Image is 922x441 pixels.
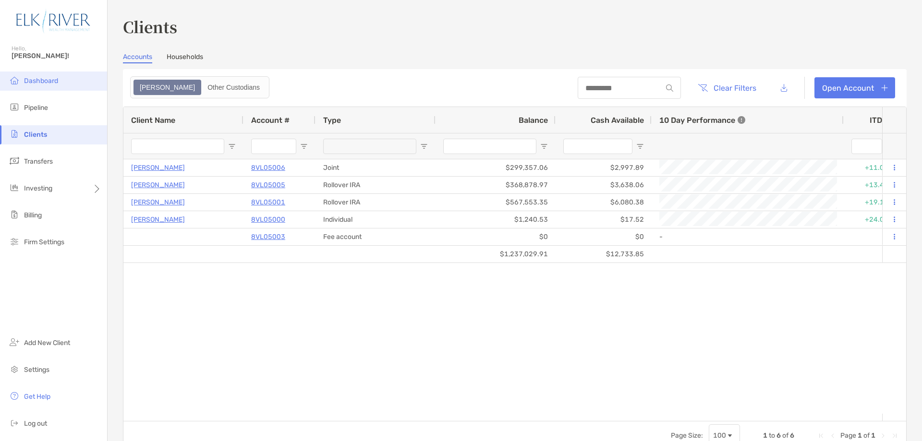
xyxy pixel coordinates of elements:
[556,228,652,245] div: $0
[131,179,185,191] a: [PERSON_NAME]
[636,143,644,150] button: Open Filter Menu
[556,159,652,176] div: $2,997.89
[131,162,185,174] a: [PERSON_NAME]
[9,336,20,348] img: add_new_client icon
[817,432,825,440] div: First Page
[713,431,726,440] div: 100
[671,431,703,440] div: Page Size:
[9,101,20,113] img: pipeline icon
[315,194,436,211] div: Rollover IRA
[436,177,556,193] div: $368,878.97
[9,182,20,193] img: investing icon
[24,419,47,428] span: Log out
[315,228,436,245] div: Fee account
[782,431,789,440] span: of
[24,238,64,246] span: Firm Settings
[844,177,901,193] div: +13.43%
[9,417,20,429] img: logout icon
[858,431,862,440] span: 1
[131,196,185,208] p: [PERSON_NAME]
[436,211,556,228] div: $1,240.53
[870,116,894,125] div: ITD
[519,116,548,125] span: Balance
[300,143,308,150] button: Open Filter Menu
[436,159,556,176] div: $299,357.06
[871,431,875,440] span: 1
[131,116,175,125] span: Client Name
[769,431,775,440] span: to
[251,214,285,226] a: 8VL05000
[591,116,644,125] span: Cash Available
[540,143,548,150] button: Open Filter Menu
[863,431,870,440] span: of
[776,431,781,440] span: 6
[436,246,556,262] div: $1,237,029.91
[24,366,49,374] span: Settings
[131,139,224,154] input: Client Name Filter Input
[9,236,20,247] img: firm-settings icon
[666,84,673,92] img: input icon
[891,432,898,440] div: Last Page
[24,339,70,347] span: Add New Client
[315,159,436,176] div: Joint
[323,116,341,125] span: Type
[814,77,895,98] a: Open Account
[251,162,285,174] a: 8VL05006
[9,74,20,86] img: dashboard icon
[123,53,152,63] a: Accounts
[12,4,96,38] img: Zoe Logo
[9,363,20,375] img: settings icon
[24,157,53,166] span: Transfers
[844,228,901,245] div: 0%
[315,177,436,193] div: Rollover IRA
[851,139,882,154] input: ITD Filter Input
[251,139,296,154] input: Account # Filter Input
[790,431,794,440] span: 6
[563,139,632,154] input: Cash Available Filter Input
[131,214,185,226] a: [PERSON_NAME]
[659,107,745,133] div: 10 Day Performance
[251,179,285,191] a: 8VL05005
[315,211,436,228] div: Individual
[9,128,20,140] img: clients icon
[9,390,20,402] img: get-help icon
[251,116,290,125] span: Account #
[251,231,285,243] a: 8VL05003
[134,81,200,94] div: Zoe
[763,431,767,440] span: 1
[12,52,101,60] span: [PERSON_NAME]!
[556,194,652,211] div: $6,080.38
[443,139,536,154] input: Balance Filter Input
[228,143,236,150] button: Open Filter Menu
[24,211,42,219] span: Billing
[556,211,652,228] div: $17.52
[24,131,47,139] span: Clients
[9,155,20,167] img: transfers icon
[844,159,901,176] div: +11.05%
[420,143,428,150] button: Open Filter Menu
[167,53,203,63] a: Households
[24,393,50,401] span: Get Help
[9,209,20,220] img: billing icon
[659,229,836,245] div: -
[556,246,652,262] div: $12,733.85
[123,15,907,37] h3: Clients
[24,104,48,112] span: Pipeline
[251,196,285,208] a: 8VL05001
[24,77,58,85] span: Dashboard
[829,432,837,440] div: Previous Page
[879,432,887,440] div: Next Page
[556,177,652,193] div: $3,638.06
[844,211,901,228] div: +24.09%
[24,184,52,192] span: Investing
[844,194,901,211] div: +19.15%
[691,77,764,98] button: Clear Filters
[436,194,556,211] div: $567,553.35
